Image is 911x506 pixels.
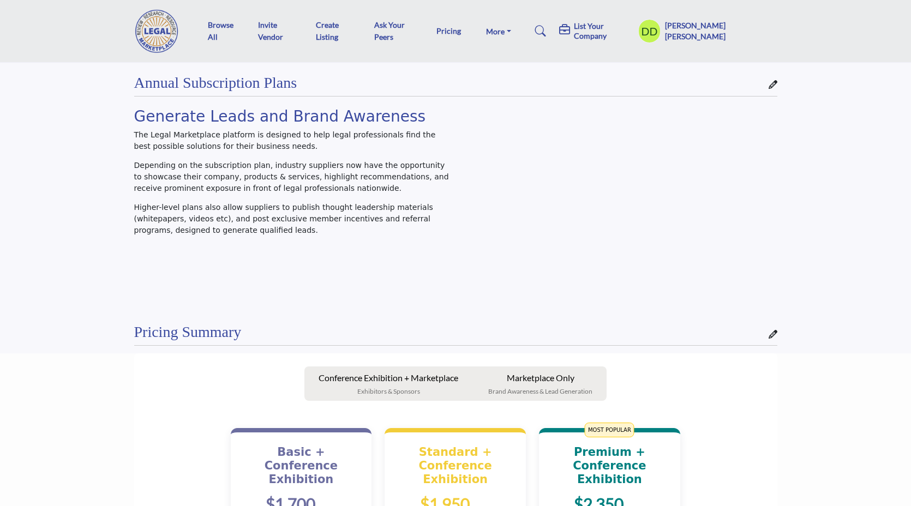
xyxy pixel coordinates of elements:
button: Conference Exhibition + Marketplace Exhibitors & Sponsors [304,366,472,401]
p: Brand Awareness & Lead Generation [488,387,592,396]
a: Create Listing [316,20,339,41]
b: Standard + Conference Exhibition [418,445,492,486]
button: Marketplace Only Brand Awareness & Lead Generation [474,366,607,401]
a: Pricing [436,26,461,35]
img: Site Logo [134,9,185,53]
a: More [478,23,519,39]
b: Basic + Conference Exhibition [265,445,338,486]
div: List Your Company [559,21,633,41]
p: Higher-level plans also allow suppliers to publish thought leadership materials (whitepapers, vid... [134,202,450,236]
p: Depending on the subscription plan, industry suppliers now have the opportunity to showcase their... [134,160,450,194]
p: Exhibitors & Sponsors [319,387,458,396]
a: Invite Vendor [258,20,283,41]
span: MOST POPULAR [585,423,634,437]
h2: Generate Leads and Brand Awareness [134,107,450,126]
h2: Pricing Summary [134,323,242,341]
button: Show hide supplier dropdown [638,19,661,43]
a: Search [524,22,553,40]
h5: [PERSON_NAME] [PERSON_NAME] [665,20,777,41]
p: Marketplace Only [488,371,592,384]
a: Ask Your Peers [374,20,405,41]
a: Browse All [208,20,233,41]
b: Premium + Conference Exhibition [573,445,646,486]
p: The Legal Marketplace platform is designed to help legal professionals find the best possible sol... [134,129,450,152]
p: Conference Exhibition + Marketplace [319,371,458,384]
h2: Annual Subscription Plans [134,74,297,92]
h5: List Your Company [574,21,633,41]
